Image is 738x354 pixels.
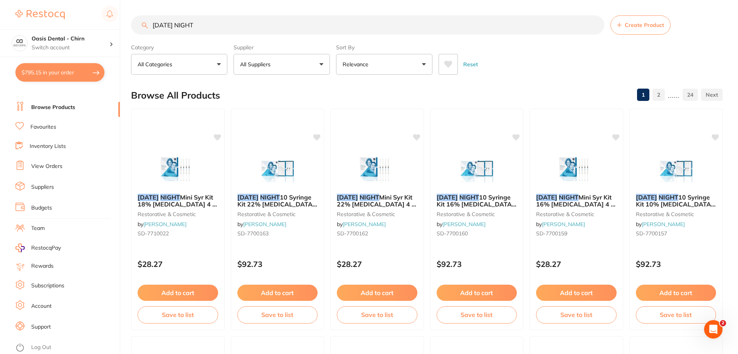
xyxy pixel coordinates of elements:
a: [PERSON_NAME] [143,221,187,228]
small: restorative & cosmetic [237,211,318,217]
img: POLA NIGHT 10 Syringe Kit 22% Carbamide Peroxide 10 x 1.3g [252,149,303,188]
a: [PERSON_NAME] [243,221,286,228]
a: Rewards [31,262,54,270]
a: Team [31,225,45,232]
span: SD-7700163 [237,230,269,237]
span: SD-7700157 [636,230,667,237]
b: POLA NIGHT Mini Syr Kit 16% Carbamide Peroxide 4 x 1.3g [536,194,617,208]
a: 2 [652,87,665,102]
span: SD-7710022 [138,230,169,237]
img: POLA NIGHT 10 Syringe Kit 16% Carbamide Peroxide 10 x 1.3g [452,149,502,188]
span: by [636,221,685,228]
span: Create Product [625,22,664,28]
img: POLA NIGHT Mini Syr Kit 22% Carbamide Peroxide 4 x 1.3g [352,149,402,188]
b: POLA NIGHT 10 Syringe Kit 22% Carbamide Peroxide 10 x 1.3g [237,194,318,208]
p: $92.73 [636,260,716,268]
p: ...... [668,91,679,99]
span: Mini Syr Kit 22% [MEDICAL_DATA] 4 x 1.3g [337,193,416,215]
button: Add to cart [138,285,218,301]
span: Mini Syr Kit 18% [MEDICAL_DATA] 4 x 1.3g [138,193,217,215]
img: RestocqPay [15,243,25,252]
button: Add to cart [536,285,617,301]
em: NIGHT [459,193,479,201]
button: Relevance [336,54,432,75]
p: $28.27 [337,260,417,268]
button: Add to cart [437,285,517,301]
button: Save to list [636,306,716,323]
em: [DATE] [536,193,557,201]
button: Save to list [337,306,417,323]
button: Reset [461,54,480,75]
iframe: Intercom live chat [704,320,723,339]
img: POLA NIGHT Mini Syr Kit 18% Carbamide Peroxide 4 x 1.3g [153,149,203,188]
span: Mini Syr Kit 16% [MEDICAL_DATA] 4 x 1.3g [536,193,615,215]
p: $28.27 [138,260,218,268]
span: by [237,221,286,228]
p: Switch account [32,44,109,52]
button: Add to cart [237,285,318,301]
span: 10 Syringe Kit 10% [MEDICAL_DATA] 10 x 1.3g [636,193,716,215]
button: Add to cart [337,285,417,301]
a: Subscriptions [31,282,64,290]
em: NIGHT [260,193,280,201]
a: [PERSON_NAME] [542,221,585,228]
a: View Orders [31,163,62,170]
p: $92.73 [437,260,517,268]
b: POLA NIGHT Mini Syr Kit 18% Carbamide Peroxide 4 x 1.3g [138,194,218,208]
a: Browse Products [31,104,75,111]
b: POLA NIGHT 10 Syringe Kit 16% Carbamide Peroxide 10 x 1.3g [437,194,517,208]
a: Suppliers [31,183,54,191]
label: Category [131,44,227,51]
a: Account [31,302,52,310]
button: $795.15 in your order [15,63,104,82]
span: by [437,221,486,228]
a: Favourites [30,123,56,131]
b: POLA NIGHT 10 Syringe Kit 10% Carbamide Peroxide 10 x 1.3g [636,194,716,208]
a: Log Out [31,344,51,351]
a: [PERSON_NAME] [442,221,486,228]
label: Sort By [336,44,432,51]
button: All Suppliers [234,54,330,75]
span: SD-7700159 [536,230,567,237]
button: Save to list [237,306,318,323]
p: $92.73 [237,260,318,268]
a: Budgets [31,204,52,212]
img: POLA NIGHT 10 Syringe Kit 10% Carbamide Peroxide 10 x 1.3g [651,149,701,188]
p: $28.27 [536,260,617,268]
h2: Browse All Products [131,90,220,101]
span: 2 [720,320,726,326]
small: restorative & cosmetic [437,211,517,217]
small: restorative & cosmetic [536,211,617,217]
p: Relevance [343,60,372,68]
button: Save to list [138,306,218,323]
span: SD-7700160 [437,230,468,237]
a: [PERSON_NAME] [642,221,685,228]
em: [DATE] [337,193,358,201]
em: [DATE] [237,193,259,201]
em: NIGHT [360,193,379,201]
b: POLA NIGHT Mini Syr Kit 22% Carbamide Peroxide 4 x 1.3g [337,194,417,208]
img: Oasis Dental - Chirn [12,35,27,51]
span: SD-7700162 [337,230,368,237]
span: RestocqPay [31,244,61,252]
button: Log Out [15,342,118,354]
em: [DATE] [636,193,657,201]
input: Search Products [131,15,604,35]
button: Save to list [536,306,617,323]
img: Restocq Logo [15,10,65,19]
span: by [337,221,386,228]
span: by [536,221,585,228]
small: restorative & cosmetic [636,211,716,217]
p: All Suppliers [240,60,274,68]
span: 10 Syringe Kit 22% [MEDICAL_DATA] 10 x 1.3g [237,193,317,215]
small: restorative & cosmetic [337,211,417,217]
em: NIGHT [160,193,180,201]
em: [DATE] [138,193,159,201]
h4: Oasis Dental - Chirn [32,35,109,43]
button: All Categories [131,54,227,75]
a: Restocq Logo [15,6,65,23]
button: Add to cart [636,285,716,301]
a: 24 [683,87,698,102]
em: [DATE] [437,193,458,201]
span: by [138,221,187,228]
